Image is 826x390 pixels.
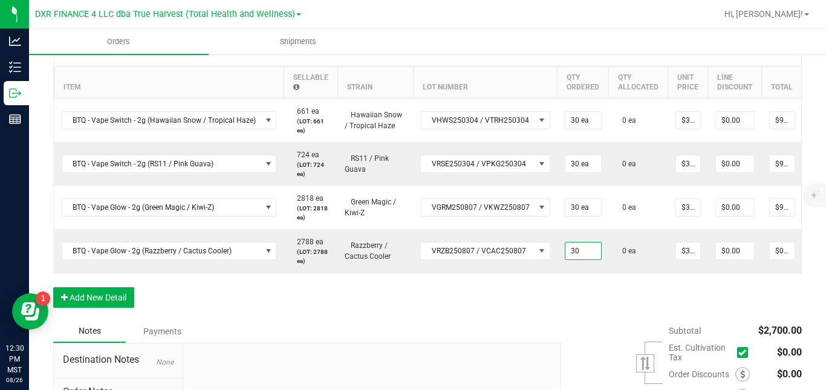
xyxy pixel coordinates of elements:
span: Order Discounts [669,369,735,379]
span: VRSE250304 / VPKG250304 [421,155,535,172]
span: NO DATA FOUND [62,155,277,173]
input: 0 [770,199,795,216]
th: Item [54,66,284,98]
th: Line Discount [708,66,762,98]
span: Calculate cultivation tax [737,344,753,360]
span: Est. Cultivation Tax [669,343,732,362]
a: Orders [29,29,209,54]
span: 724 ea [291,151,319,159]
p: 12:30 PM MST [5,343,24,375]
span: VGRM250807 / VKWZ250807 [421,199,535,216]
span: $0.00 [777,368,802,380]
span: Hi, [PERSON_NAME]! [724,9,803,19]
span: $2,700.00 [758,325,802,336]
span: NO DATA FOUND [62,111,277,129]
th: Qty Ordered [558,66,609,98]
input: 0 [716,112,754,129]
span: Orders [91,36,146,47]
span: 0 ea [616,160,636,168]
input: 0 [565,199,601,216]
span: Green Magic / Kiwi-Z [345,198,396,217]
span: BTQ - Vape Switch - 2g (RS11 / Pink Guava) [62,155,261,172]
span: Shipments [264,36,333,47]
th: Strain [337,66,413,98]
span: 0 ea [616,203,636,212]
span: None [156,358,174,366]
span: 2788 ea [291,238,324,246]
span: DXR FINANCE 4 LLC dba True Harvest (Total Health and Wellness) [35,9,295,19]
span: NO DATA FOUND [62,198,277,216]
span: 0 ea [616,116,636,125]
inline-svg: Reports [9,113,21,125]
th: Sellable [284,66,337,98]
p: (LOT: 661 ea) [291,117,330,135]
input: 0 [565,155,601,172]
input: 0 [565,242,601,259]
th: Qty Allocated [609,66,668,98]
inline-svg: Outbound [9,87,21,99]
p: (LOT: 2818 ea) [291,204,330,222]
input: 0 [565,112,601,129]
span: Destination Notes [63,353,174,367]
input: 0 [716,155,754,172]
iframe: Resource center [12,293,48,330]
input: 0 [676,112,700,129]
th: Unit Price [668,66,708,98]
inline-svg: Inventory [9,61,21,73]
span: BTQ - Vape Glow - 2g (Razzberry / Cactus Cooler) [62,242,261,259]
h1: Order Details [66,46,125,56]
input: 0 [716,242,754,259]
inline-svg: Analytics [9,35,21,47]
span: RS11 / Pink Guava [345,154,389,174]
a: Shipments [209,29,388,54]
p: 08/26 [5,375,24,385]
p: (LOT: 724 ea) [291,160,330,178]
input: 0 [676,199,700,216]
span: 2818 ea [291,194,324,203]
span: Subtotal [669,326,701,336]
span: 0 ea [616,247,636,255]
input: 0 [716,199,754,216]
span: VRZB250807 / VCAC250807 [421,242,535,259]
div: Payments [126,320,198,342]
span: BTQ - Vape Switch - 2g (Hawaiian Snow / Tropical Haze) [62,112,261,129]
span: BTQ - Vape Glow - 2g (Green Magic / Kiwi-Z) [62,199,261,216]
th: Total [762,66,802,98]
button: Add New Detail [53,287,134,308]
p: (LOT: 2788 ea) [291,247,330,265]
span: VHWS250304 / VTRH250304 [421,112,535,129]
span: Hawaiian Snow / Tropical Haze [345,111,402,130]
input: 0 [676,155,700,172]
div: Notes [53,320,126,343]
input: 0 [676,242,700,259]
span: 661 ea [291,107,319,115]
span: Razzberry / Cactus Cooler [345,241,391,261]
input: 0 [770,112,795,129]
span: $0.00 [777,346,802,358]
th: Lot Number [413,66,558,98]
input: 0 [770,155,795,172]
input: 0 [770,242,795,259]
iframe: Resource center unread badge [36,291,50,306]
